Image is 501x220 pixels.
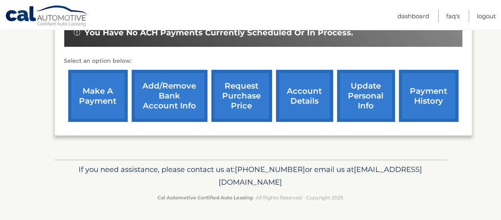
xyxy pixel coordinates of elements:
strong: Cal Automotive Certified Auto Leasing [158,195,253,201]
a: FAQ's [446,10,460,23]
span: You have no ACH payments currently scheduled or in process. [85,28,353,38]
p: If you need assistance, please contact us at: or email us at [60,163,442,189]
a: Logout [477,10,496,23]
span: [PHONE_NUMBER] [235,165,305,174]
a: request purchase price [211,70,272,122]
a: Cal Automotive [5,5,88,28]
a: account details [276,70,333,122]
a: Dashboard [397,10,429,23]
a: Add/Remove bank account info [132,70,207,122]
p: - All Rights Reserved - Copyright 2025 [60,193,442,202]
a: payment history [399,70,459,122]
p: Select an option below: [64,56,463,66]
img: alert-white.svg [74,29,80,36]
a: update personal info [337,70,395,122]
a: make a payment [68,70,128,122]
span: [EMAIL_ADDRESS][DOMAIN_NAME] [219,165,422,187]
